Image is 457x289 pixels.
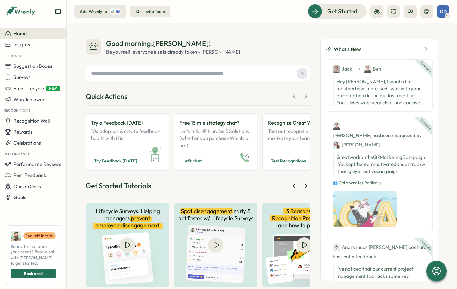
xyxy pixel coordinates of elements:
[333,65,340,73] img: Jack
[86,203,169,287] img: Helping managers prevent employee disengagement
[86,92,127,101] div: Quick Actions
[13,41,30,48] span: Insights
[333,141,340,149] img: Jane
[46,86,60,91] span: NEW
[308,4,367,18] button: Get Started
[333,78,426,106] p: Hey [PERSON_NAME], I wanted to mention how impressed I was with your presentation during our last...
[174,113,257,171] a: Free 15 min strategy chat?Let's talk HR Hurdles & Solutions (whether you purchase Wrenly or not)L...
[333,191,397,227] img: Recognition Image
[440,9,447,14] span: DD
[86,181,151,191] div: Get Started Tutorials
[333,122,340,130] img: Ben
[13,74,31,80] span: Surveys
[80,9,107,14] div: Add Wrenly to
[13,140,41,146] span: Celebrations
[130,6,170,17] button: Invite Team
[143,9,165,14] div: Invite Team
[174,203,257,287] img: Spot disengagement early & act faster with Lifecycle surveys
[262,113,346,171] a: Recognize Great Work!Test out recognitions that motivate your team.Test Recognitions
[268,119,340,127] p: Recognize Great Work!
[333,243,426,260] div: has sent a feedback
[91,119,163,127] p: Try a Feedback [DATE]
[94,157,137,165] span: Try Feedback [DATE]
[11,244,56,266] span: Ready to chat about your needs? Book a call with [PERSON_NAME] to get started.
[91,157,140,165] button: Try Feedback [DATE]
[179,157,204,165] button: Let's chat
[23,232,56,240] a: 14d left in trial
[55,8,61,15] button: Expand sidebar
[334,45,361,53] span: What's New
[13,161,61,167] span: Performance Reviews
[13,118,50,124] span: Recognition Wall
[106,39,240,48] div: Good morning , [PERSON_NAME] !
[24,269,43,278] span: Book a call
[13,172,46,178] span: Peer Feedback
[13,85,44,92] span: Emp Lifecycle
[13,63,52,69] span: Suggestion Boxes
[333,65,352,73] div: Jack
[11,231,21,241] img: Ali Khan
[182,157,202,165] span: Let's chat
[11,269,56,278] button: Book a call
[364,65,381,73] div: Ben
[364,65,371,73] img: Ben
[327,7,357,15] span: Get Started
[333,122,426,149] div: [PERSON_NAME] has been recognized by
[106,48,240,56] div: Be yourself; everyone else is already taken - [PERSON_NAME]
[333,180,426,186] p: 👥 Collaborates Radically
[333,154,426,175] p: Great work on the Q2 Marketing Campaign! You kept the team motivated and on track with a highly e...
[262,203,346,287] img: How to use the Wrenly AI Assistant
[437,5,449,18] button: DD
[13,183,41,189] span: One on Ones
[333,243,427,251] div: Anonymous [PERSON_NAME] pochard
[91,128,163,149] p: 10x adoption & create feedback habits with this!
[179,119,252,127] p: Free 15 min strategy chat?
[179,128,252,149] p: Let's talk HR Hurdles & Solutions (whether you purchase Wrenly or not)
[13,96,45,102] span: Whistleblower
[271,157,306,165] span: Test Recognitions
[74,5,126,18] button: Add Wrenly to
[268,128,340,149] p: Test out recognitions that motivate your team.
[13,31,27,37] span: Home
[268,157,309,165] button: Test Recognitions
[13,129,33,135] span: Rewards
[13,194,26,200] span: Goals
[333,141,380,149] div: [PERSON_NAME]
